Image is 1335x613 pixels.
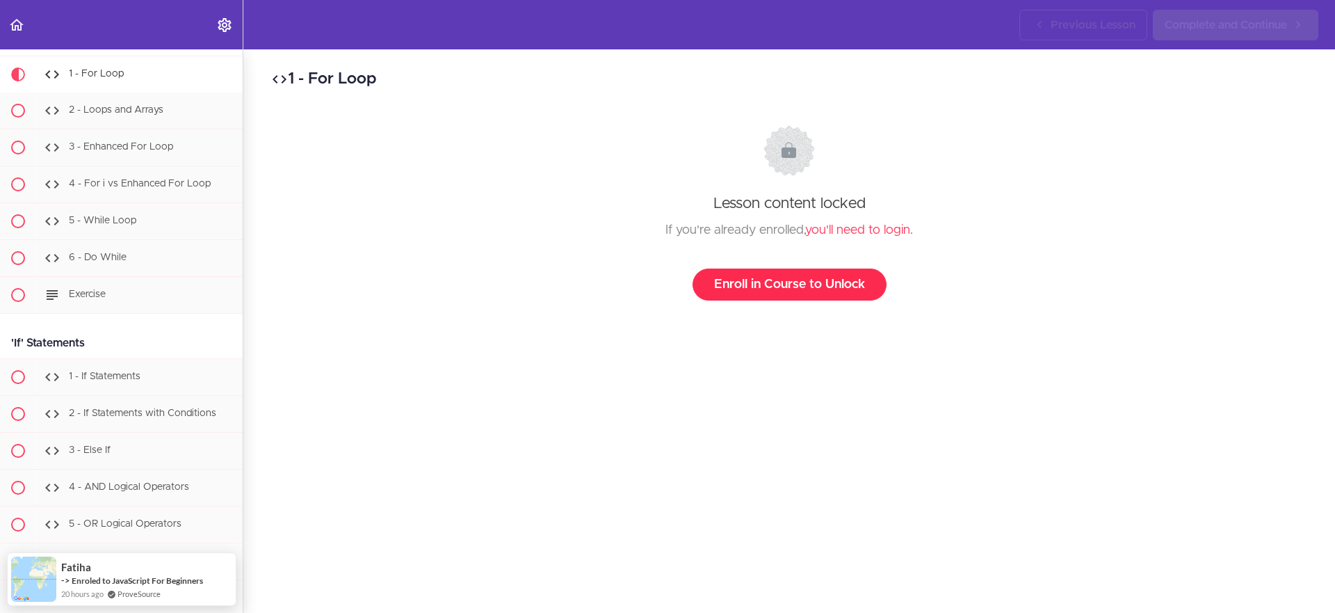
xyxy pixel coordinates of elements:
svg: Back to course curriculum [8,17,25,33]
span: 1 - For Loop [69,70,124,79]
a: you'll need to login [805,224,910,237]
span: 4 - For i vs Enhanced For Loop [69,180,211,189]
span: Fatiha [61,562,91,573]
span: 4 - AND Logical Operators [69,483,189,493]
span: Complete and Continue [1165,17,1287,33]
h2: 1 - For Loop [271,67,1307,91]
span: 6 - Do While [69,253,127,263]
span: Previous Lesson [1051,17,1135,33]
a: Complete and Continue [1153,10,1318,40]
div: If you're already enrolled, . [284,220,1294,241]
span: 3 - Enhanced For Loop [69,143,173,152]
span: 5 - OR Logical Operators [69,520,181,530]
span: -> [61,575,70,586]
span: 3 - Else If [69,446,111,456]
span: 2 - Loops and Arrays [69,106,163,116]
span: 20 hours ago [61,588,104,600]
div: Lesson content locked [284,125,1294,301]
span: 1 - If Statements [69,372,140,382]
a: ProveSource [118,589,161,598]
a: Enroll in Course to Unlock [693,269,887,301]
svg: Settings Menu [216,17,233,33]
span: Exercise [69,290,106,300]
span: 2 - If Statements with Conditions [69,409,216,419]
a: Enroled to JavaScript For Beginners [72,575,203,586]
a: Previous Lesson [1019,10,1147,40]
span: 5 - While Loop [69,216,136,226]
img: provesource social proof notification image [11,557,56,602]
